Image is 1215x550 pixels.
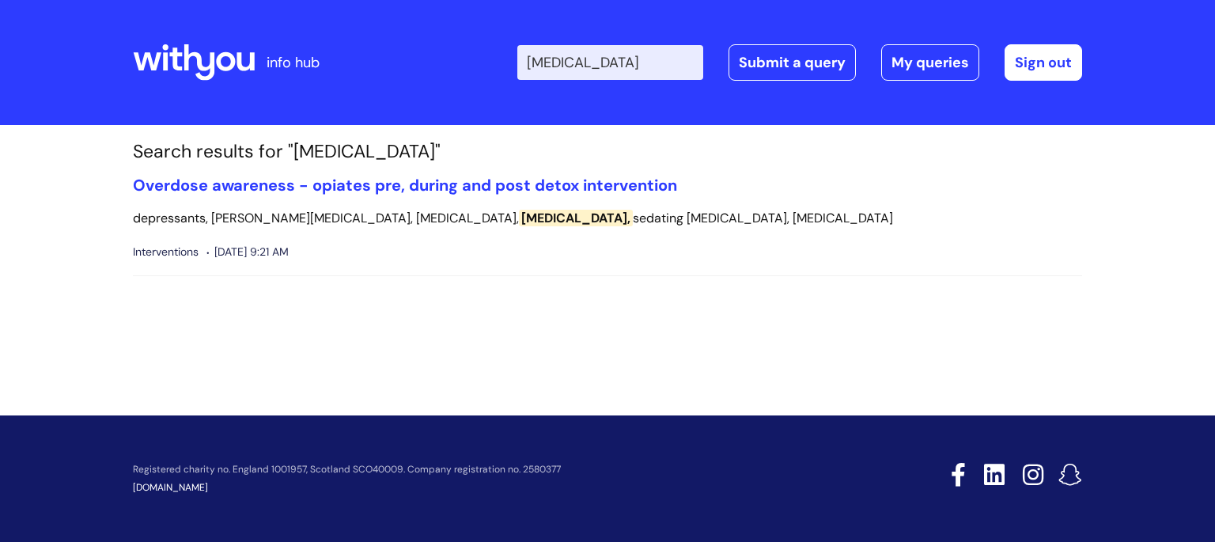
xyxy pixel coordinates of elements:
p: Registered charity no. England 1001957, Scotland SCO40009. Company registration no. 2580377 [133,465,838,475]
a: [DOMAIN_NAME] [133,481,208,494]
input: Search [517,45,703,80]
h1: Search results for "[MEDICAL_DATA]" [133,141,1082,163]
a: Sign out [1005,44,1082,81]
span: [DATE] 9:21 AM [206,242,289,262]
a: My queries [881,44,979,81]
a: Submit a query [729,44,856,81]
p: depressants, [PERSON_NAME][MEDICAL_DATA], [MEDICAL_DATA], sedating [MEDICAL_DATA], [MEDICAL_DATA] [133,207,1082,230]
p: info hub [267,50,320,75]
span: [MEDICAL_DATA], [519,210,633,226]
div: | - [517,44,1082,81]
a: Overdose awareness - opiates pre, during and post detox intervention [133,175,677,195]
span: Interventions [133,242,199,262]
